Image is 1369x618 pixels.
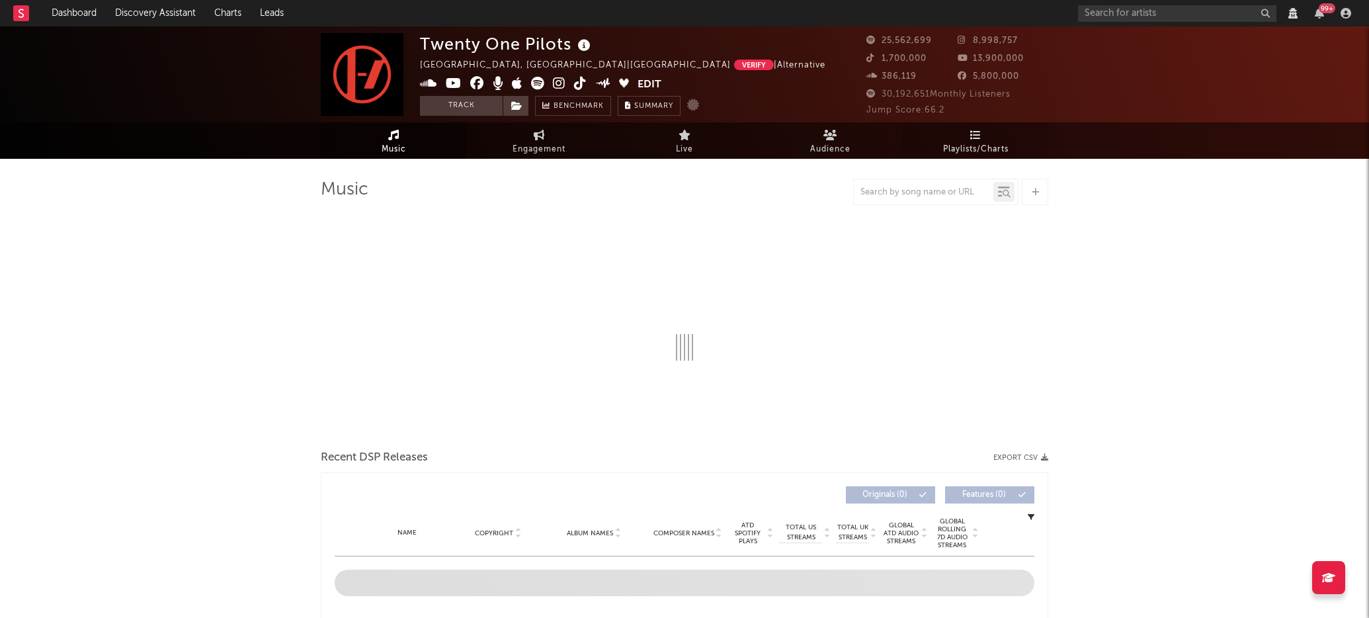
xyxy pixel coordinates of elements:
a: Engagement [466,122,612,159]
button: 99+ [1315,8,1324,19]
span: ATD Spotify Plays [730,521,765,545]
span: Features ( 0 ) [954,491,1015,499]
span: 386,119 [866,72,917,81]
button: Export CSV [993,454,1048,462]
button: Verify [734,60,774,70]
div: Name [361,528,453,538]
span: 25,562,699 [866,36,932,45]
button: Originals(0) [846,486,935,504]
span: Composer Names [653,529,714,537]
button: Summary [618,96,681,116]
span: Recent DSP Releases [321,450,428,466]
span: Benchmark [554,99,604,114]
button: Track [420,96,503,116]
span: Copyright [475,529,513,537]
span: Live [676,142,693,157]
a: Benchmark [535,96,611,116]
span: 1,700,000 [866,54,927,63]
span: Audience [810,142,850,157]
span: Playlists/Charts [943,142,1009,157]
a: Live [612,122,757,159]
a: Audience [757,122,903,159]
button: Edit [638,77,661,93]
div: 99 + [1319,3,1335,13]
span: 30,192,651 Monthly Listeners [866,90,1011,99]
span: 8,998,757 [958,36,1018,45]
span: Summary [634,103,673,110]
div: [GEOGRAPHIC_DATA], [GEOGRAPHIC_DATA] | [GEOGRAPHIC_DATA] | Alternative [420,58,856,73]
input: Search for artists [1078,5,1276,22]
span: Originals ( 0 ) [854,491,915,499]
input: Search by song name or URL [854,187,993,198]
a: Music [321,122,466,159]
span: Jump Score: 66.2 [866,106,944,114]
button: Features(0) [945,486,1034,504]
span: Engagement [513,142,565,157]
a: Playlists/Charts [903,122,1048,159]
span: Global Rolling 7D Audio Streams [934,517,970,549]
span: 5,800,000 [958,72,1019,81]
span: Global ATD Audio Streams [883,521,919,545]
span: Music [382,142,406,157]
span: Total UK Streams [837,523,868,543]
div: Twenty One Pilots [420,33,594,55]
span: Total US Streams [780,523,822,543]
span: Album Names [567,529,613,537]
span: 13,900,000 [958,54,1024,63]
